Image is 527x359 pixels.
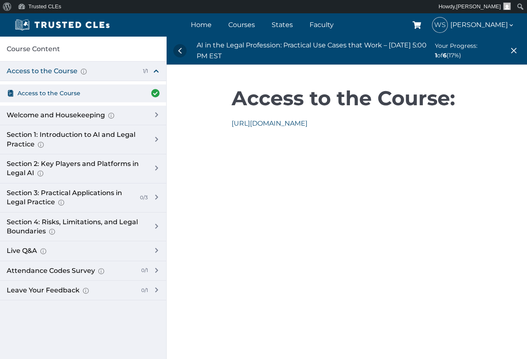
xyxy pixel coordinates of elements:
div: of (17%) [435,41,499,60]
div: 1/1 [140,68,148,75]
a: Home [189,19,214,31]
span: Access to the Course [17,89,80,98]
div: 0/3 [137,194,148,201]
a: Courses [226,19,257,31]
a: [URL][DOMAIN_NAME] [232,119,307,127]
div: 0/1 [138,287,148,294]
div: Section 3: Practical Applications in Legal Practice [7,188,133,207]
div: Section 4: Risks, Limitations, and Legal Boundaries [7,218,145,236]
span: 1 [435,52,437,59]
h2: Access to the Course: [232,78,462,118]
span: Course Content [7,44,60,54]
div: Access to the Course [7,67,136,76]
div: Section 2: Key Players and Platforms in Legal AI [7,159,145,178]
span: [PERSON_NAME] [456,3,501,10]
a: Faculty [307,19,336,31]
div: Welcome and Housekeeping [7,111,145,120]
div: Section 1: Introduction to AI and Legal Practice [7,130,145,149]
span: WS [432,17,447,32]
img: Trusted CLEs [12,19,112,31]
div: Attendance Codes Survey [7,266,135,275]
span: [PERSON_NAME] [450,19,515,30]
div: 0/1 [138,267,148,274]
span: Your Progress: [435,42,477,50]
a: States [270,19,295,31]
div: AI in the Legal Profession: Practical Use Cases that Work – [DATE] 5:00 PM EST [197,40,435,61]
div: Live Q&A [7,246,145,255]
div: Leave Your Feedback [7,286,135,295]
span: 6 [443,52,447,59]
